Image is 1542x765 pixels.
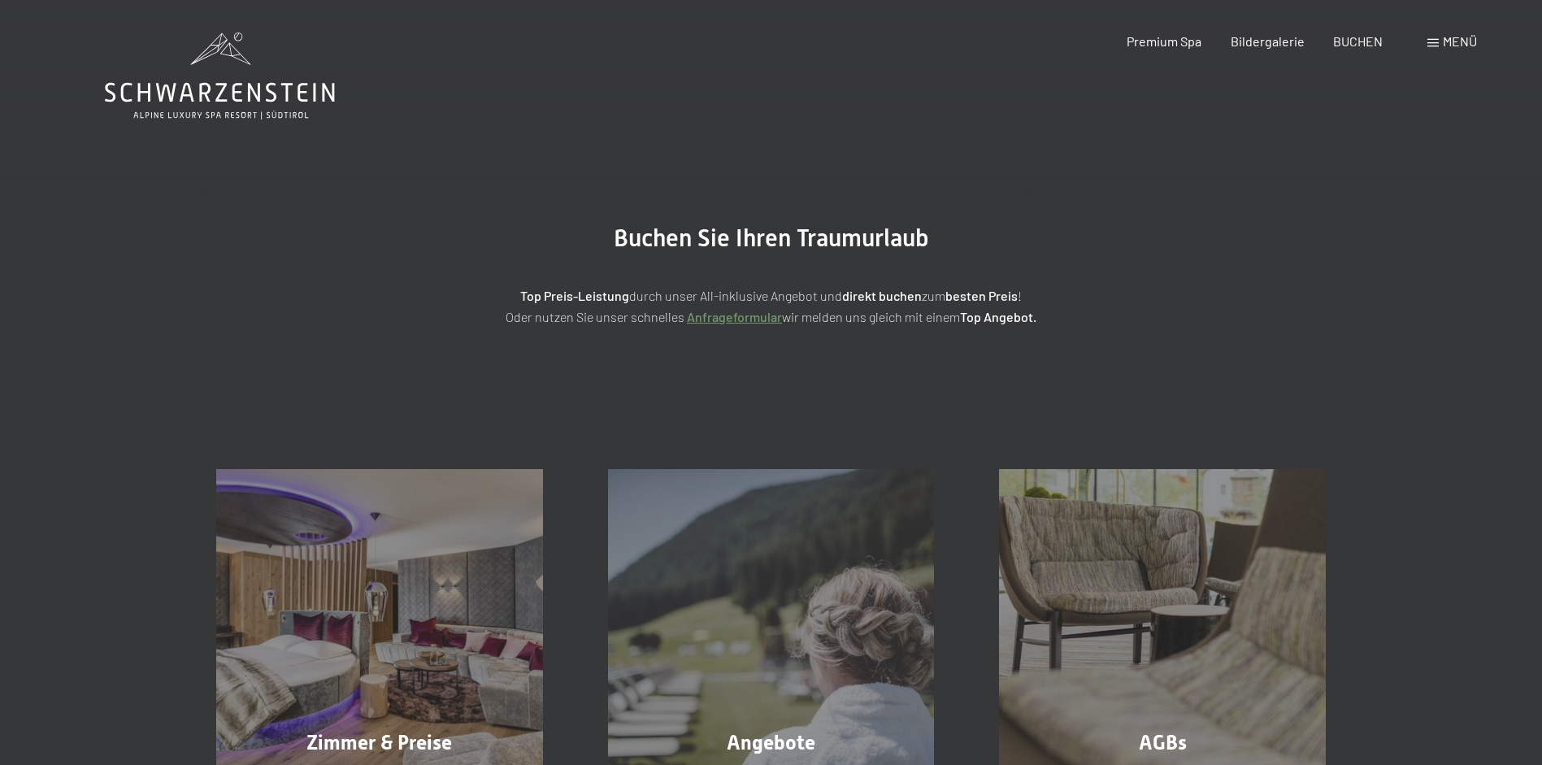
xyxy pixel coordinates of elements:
[614,224,929,252] span: Buchen Sie Ihren Traumurlaub
[945,288,1018,303] strong: besten Preis
[365,285,1178,327] p: durch unser All-inklusive Angebot und zum ! Oder nutzen Sie unser schnelles wir melden uns gleich...
[842,288,922,303] strong: direkt buchen
[1333,33,1383,49] a: BUCHEN
[960,309,1036,324] strong: Top Angebot.
[1139,731,1187,754] span: AGBs
[727,731,815,754] span: Angebote
[1231,33,1305,49] a: Bildergalerie
[306,731,452,754] span: Zimmer & Preise
[1443,33,1477,49] span: Menü
[1127,33,1201,49] a: Premium Spa
[687,309,782,324] a: Anfrageformular
[520,288,629,303] strong: Top Preis-Leistung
